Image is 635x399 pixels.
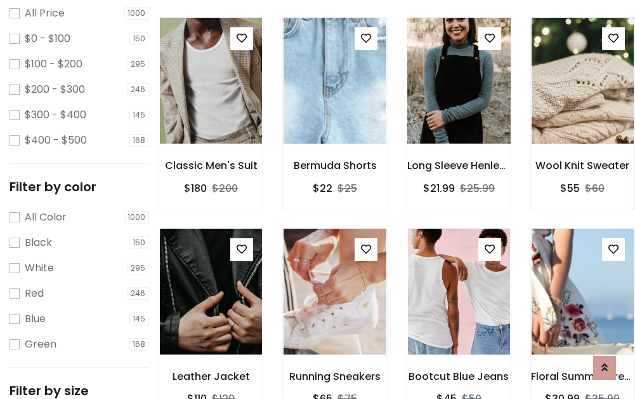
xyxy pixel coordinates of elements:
[129,109,150,121] span: 145
[10,383,149,398] h5: Filter by size
[531,370,634,382] h6: Floral Summer Dress
[159,159,263,172] h6: Classic Men's Suit
[560,182,580,194] h6: $55
[212,181,238,196] del: $200
[128,83,150,96] span: 246
[25,337,56,352] label: Green
[129,338,150,351] span: 168
[128,262,150,274] span: 295
[423,182,455,194] h6: $21.99
[25,107,86,123] label: $300 - $400
[128,287,150,300] span: 246
[407,159,511,172] h6: Long Sleeve Henley T-Shirt
[129,313,150,325] span: 145
[25,31,70,46] label: $0 - $100
[531,159,634,172] h6: Wool Knit Sweater
[25,210,67,225] label: All Color
[129,236,150,249] span: 150
[283,159,386,172] h6: Bermuda Shorts
[585,181,605,196] del: $60
[184,182,207,194] h6: $180
[25,6,65,21] label: All Price
[124,211,150,224] span: 1000
[124,7,150,20] span: 1000
[159,370,263,382] h6: Leather Jacket
[25,82,85,97] label: $200 - $300
[129,32,150,45] span: 150
[25,133,87,148] label: $400 - $500
[460,181,495,196] del: $25.99
[25,311,46,327] label: Blue
[10,179,149,194] h5: Filter by color
[337,181,357,196] del: $25
[25,286,44,301] label: Red
[407,370,511,382] h6: Bootcut Blue Jeans
[25,57,82,72] label: $100 - $200
[129,134,150,147] span: 168
[313,182,332,194] h6: $22
[25,260,54,276] label: White
[25,235,52,250] label: Black
[128,58,150,71] span: 295
[283,370,386,382] h6: Running Sneakers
